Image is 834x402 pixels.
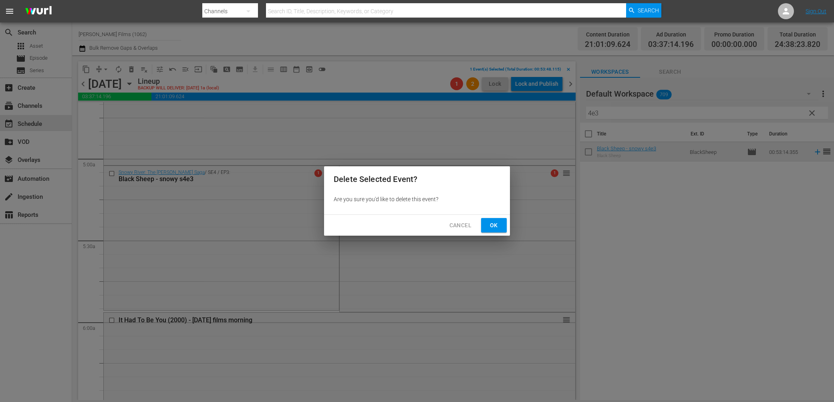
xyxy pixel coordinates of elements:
[324,192,510,206] div: Are you sure you'd like to delete this event?
[334,173,500,186] h2: Delete Selected Event?
[806,8,826,14] a: Sign Out
[449,220,471,230] span: Cancel
[481,218,507,233] button: Ok
[443,218,478,233] button: Cancel
[638,3,659,18] span: Search
[488,220,500,230] span: Ok
[19,2,58,21] img: ans4CAIJ8jUAAAAAAAAAAAAAAAAAAAAAAAAgQb4GAAAAAAAAAAAAAAAAAAAAAAAAJMjXAAAAAAAAAAAAAAAAAAAAAAAAgAT5G...
[5,6,14,16] span: menu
